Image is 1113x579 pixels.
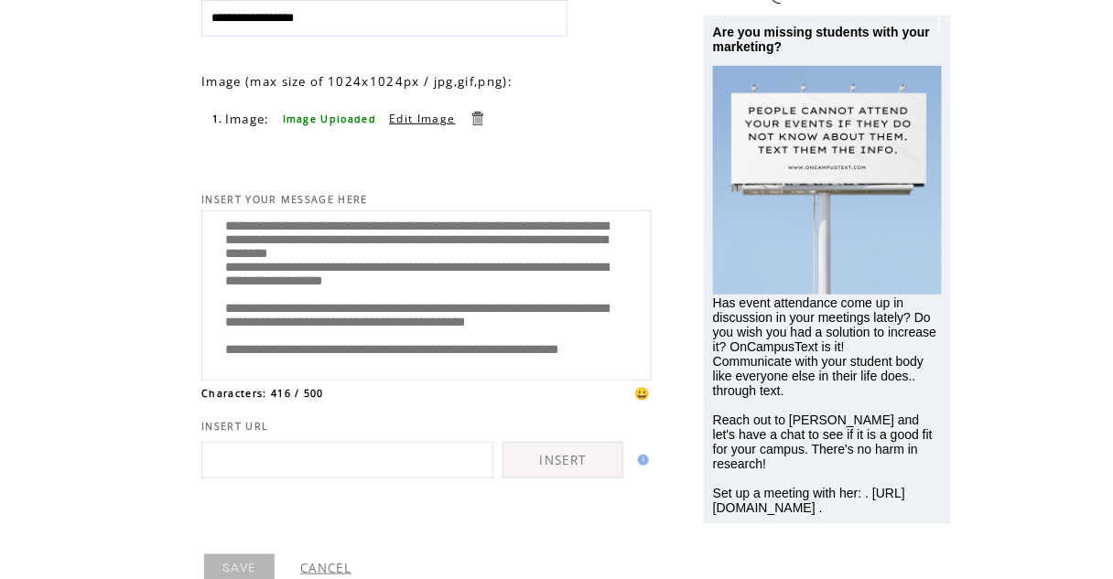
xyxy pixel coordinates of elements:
[713,295,936,515] span: Has event attendance come up in discussion in your meetings lately? Do you wish you had a solutio...
[713,25,930,54] span: Are you missing students with your marketing?
[283,113,377,125] span: Image Uploaded
[300,560,351,576] a: CANCEL
[201,387,324,400] span: Characters: 416 / 500
[201,420,268,433] span: INSERT URL
[502,442,623,478] a: INSERT
[635,385,652,402] span: 😀
[201,73,513,90] span: Image (max size of 1024x1024px / jpg,gif,png):
[225,111,270,127] span: Image:
[632,455,649,466] img: help.gif
[201,193,368,206] span: INSERT YOUR MESSAGE HERE
[389,111,455,126] a: Edit Image
[212,113,223,125] span: 1.
[469,110,486,127] a: Delete this item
